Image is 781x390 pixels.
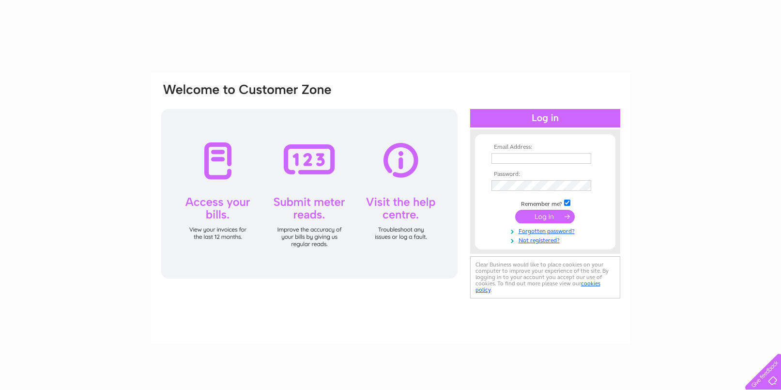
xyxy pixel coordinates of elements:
a: cookies policy [475,280,600,293]
a: Not registered? [491,235,601,244]
div: Clear Business would like to place cookies on your computer to improve your experience of the sit... [470,256,620,298]
td: Remember me? [489,198,601,208]
th: Password: [489,171,601,178]
input: Submit [515,210,575,223]
th: Email Address: [489,144,601,151]
a: Forgotten password? [491,226,601,235]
